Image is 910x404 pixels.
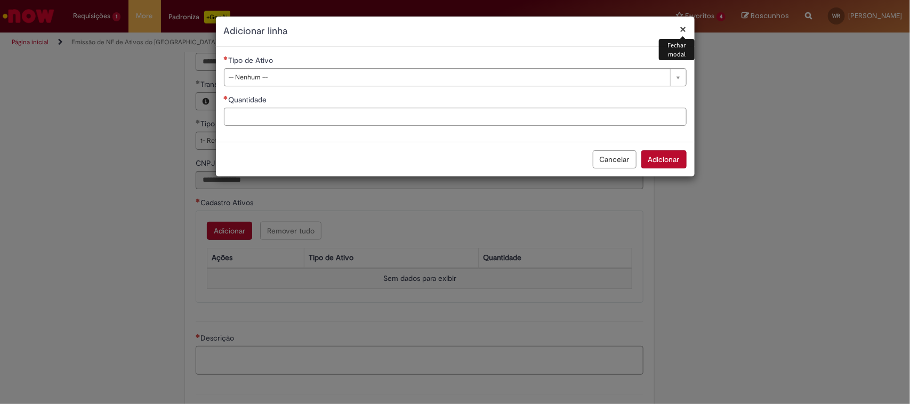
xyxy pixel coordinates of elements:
[229,55,276,65] span: Tipo de Ativo
[659,39,694,60] div: Fechar modal
[229,69,665,86] span: -- Nenhum --
[641,150,687,168] button: Adicionar
[224,25,687,38] h2: Adicionar linha
[224,95,229,100] span: Necessários
[680,23,687,35] button: Fechar modal
[229,95,269,104] span: Quantidade
[593,150,637,168] button: Cancelar
[224,108,687,126] input: Quantidade
[224,56,229,60] span: Necessários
